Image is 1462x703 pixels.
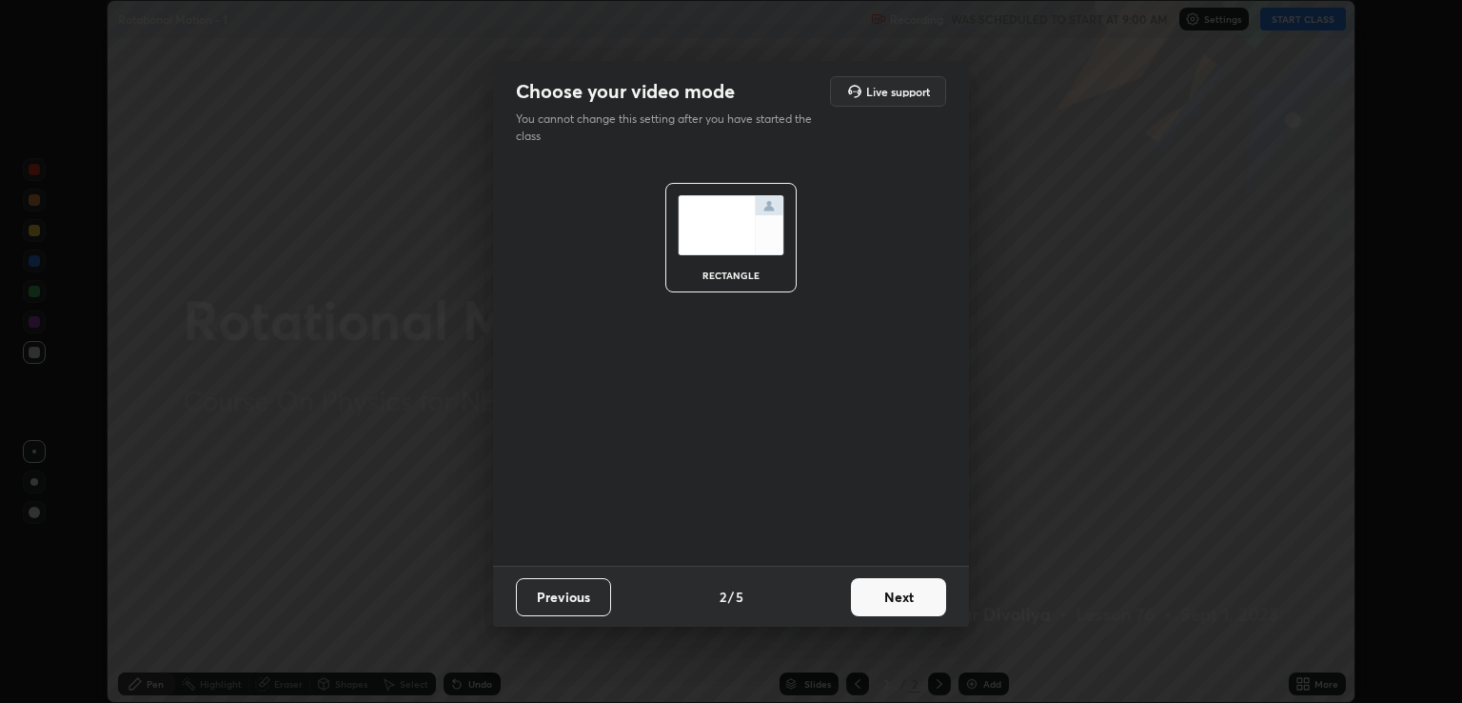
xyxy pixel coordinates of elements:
h5: Live support [866,86,930,97]
button: Previous [516,578,611,616]
img: normalScreenIcon.ae25ed63.svg [678,195,784,255]
h4: / [728,587,734,607]
button: Next [851,578,946,616]
h2: Choose your video mode [516,79,735,104]
h4: 2 [720,587,726,607]
p: You cannot change this setting after you have started the class [516,110,824,145]
h4: 5 [736,587,743,607]
div: rectangle [693,271,769,280]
